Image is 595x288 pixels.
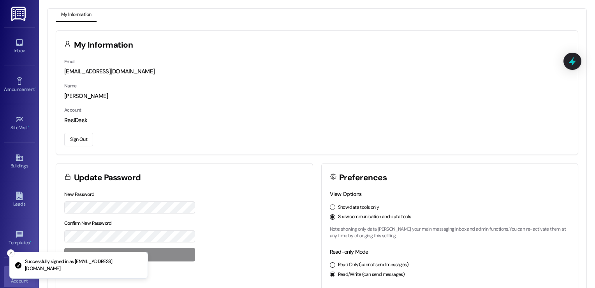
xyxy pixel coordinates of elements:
[338,261,408,268] label: Read Only (cannot send messages)
[74,174,141,182] h3: Update Password
[11,7,27,21] img: ResiDesk Logo
[64,220,112,226] label: Confirm New Password
[339,174,387,182] h3: Preferences
[64,116,570,124] div: ResiDesk
[4,36,35,57] a: Inbox
[74,41,133,49] h3: My Information
[330,248,368,255] label: Read-only Mode
[4,113,35,134] a: Site Visit •
[338,204,379,211] label: Show data tools only
[4,189,35,210] a: Leads
[56,9,97,22] button: My Information
[330,190,362,197] label: View Options
[7,249,15,257] button: Close toast
[64,68,570,76] div: [EMAIL_ADDRESS][DOMAIN_NAME]
[35,85,36,91] span: •
[64,107,81,113] label: Account
[330,226,570,240] p: Note: showing only data [PERSON_NAME] your main messaging inbox and admin functions. You can re-a...
[4,266,35,287] a: Account
[64,92,570,100] div: [PERSON_NAME]
[64,83,77,89] label: Name
[338,213,411,220] label: Show communication and data tools
[30,239,31,244] span: •
[4,151,35,172] a: Buildings
[64,59,75,65] label: Email
[64,133,93,146] button: Sign Out
[25,258,141,272] p: Successfully signed in as [EMAIL_ADDRESS][DOMAIN_NAME]
[28,124,29,129] span: •
[64,191,95,197] label: New Password
[338,271,405,278] label: Read/Write (can send messages)
[4,228,35,249] a: Templates •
